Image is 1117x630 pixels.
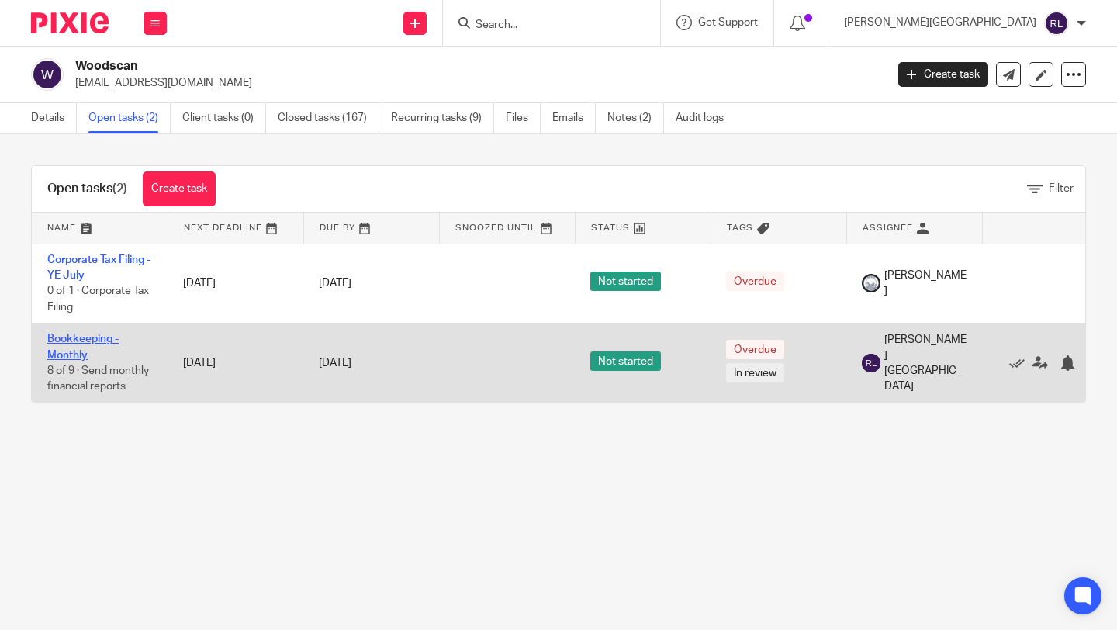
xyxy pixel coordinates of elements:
span: (2) [112,182,127,195]
img: svg%3E [1044,11,1069,36]
span: Not started [590,272,661,291]
img: svg%3E [31,58,64,91]
span: In review [726,363,784,382]
img: svg%3E [862,354,880,372]
span: [PERSON_NAME] [884,268,967,299]
a: Closed tasks (167) [278,103,379,133]
a: Corporate Tax Filing - YE July [47,254,150,281]
a: Create task [898,62,988,87]
span: [DATE] [319,358,351,369]
a: Open tasks (2) [88,103,171,133]
span: Get Support [698,17,758,28]
span: [DATE] [319,278,351,289]
span: Not started [590,351,661,371]
span: 8 of 9 · Send monthly financial reports [47,365,149,393]
span: [PERSON_NAME][GEOGRAPHIC_DATA] [884,332,967,395]
a: Recurring tasks (9) [391,103,494,133]
span: Filter [1049,183,1074,194]
input: Search [474,19,614,33]
a: Bookkeeping - Monthly [47,334,119,360]
span: Overdue [726,272,784,291]
a: Files [506,103,541,133]
td: [DATE] [168,244,303,324]
a: Client tasks (0) [182,103,266,133]
img: Copy%20of%20Rockies%20accounting%20v3%20(1).png [862,274,880,292]
img: Pixie [31,12,109,33]
h1: Open tasks [47,181,127,197]
span: Overdue [726,340,784,359]
span: 0 of 1 · Corporate Tax Filing [47,286,149,313]
a: Audit logs [676,103,735,133]
td: [DATE] [168,324,303,403]
span: Status [591,223,630,232]
a: Emails [552,103,596,133]
a: Notes (2) [607,103,664,133]
p: [PERSON_NAME][GEOGRAPHIC_DATA] [844,15,1036,30]
p: [EMAIL_ADDRESS][DOMAIN_NAME] [75,75,875,91]
a: Create task [143,171,216,206]
h2: Woodscan [75,58,715,74]
span: Tags [727,223,753,232]
span: Snoozed Until [455,223,537,232]
a: Mark as done [1009,355,1032,371]
a: Details [31,103,77,133]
